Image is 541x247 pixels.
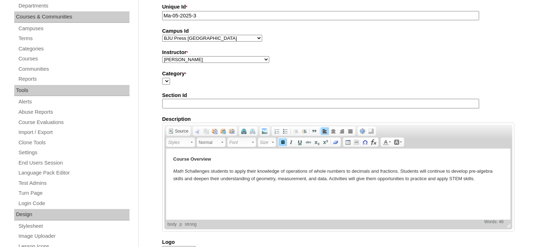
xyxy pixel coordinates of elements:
a: Paste [211,127,219,135]
a: Insert Equation [369,138,378,146]
span: Styles [168,138,190,147]
label: Instructor [162,49,514,57]
a: Background Color [392,138,403,146]
a: Justify [346,127,355,135]
a: Add Image [260,127,269,135]
iframe: Rich Text Editor, Description [166,149,510,220]
a: Departments [18,1,129,10]
a: End Users Session [18,159,129,167]
a: Unlink [248,127,257,135]
a: Show Blocks [367,127,375,135]
a: Campuses [18,24,129,33]
a: Paste as plain text [219,127,228,135]
label: Campus Id [162,27,514,35]
span: Font [229,138,251,147]
a: Test Admins [18,179,129,188]
a: Table [344,138,352,146]
a: Align Left [320,127,329,135]
a: Bold [279,138,287,146]
a: strong element [183,221,198,227]
a: Block Quote [310,127,319,135]
a: Align Right [338,127,346,135]
span: Size [260,138,271,147]
a: Copy [202,127,211,135]
label: Section Id [162,92,514,99]
a: Courses [18,54,129,63]
a: Course Evaluations [18,118,129,127]
a: Text Color [381,138,392,146]
a: Remove Format [332,138,340,146]
a: Italic [287,138,296,146]
a: Font [227,138,256,147]
a: Paste from Word [228,127,236,135]
label: Logo [162,238,514,246]
a: Settings [18,148,129,157]
span: Source [174,128,189,134]
a: body element [166,221,178,227]
span: Normal [199,138,220,147]
label: Description [162,116,514,123]
a: Styles [166,138,195,147]
a: Clone Tools [18,138,129,147]
a: Normal [197,138,226,147]
a: Underline [296,138,304,146]
a: Maximize [358,127,367,135]
a: Insert Horizontal Line [352,138,361,146]
a: Superscript [321,138,330,146]
div: Design [14,209,129,220]
a: Source [167,127,190,135]
a: Import / Export [18,128,129,137]
label: Category [162,70,514,78]
a: Image Uploader [18,232,129,241]
a: Insert/Remove Numbered List [272,127,281,135]
a: Categories [18,44,129,53]
a: Abuse Reports [18,108,129,117]
a: Stylesheet [18,222,129,231]
a: Language Pack Editor [18,168,129,177]
a: Turn Page [18,189,129,198]
a: Insert/Remove Bulleted List [281,127,290,135]
a: Cut [193,127,202,135]
div: Tools [14,85,129,96]
a: Increase Indent [300,127,308,135]
div: Courses & Communities [14,11,129,23]
a: Terms [18,34,129,43]
span: Words: 46 [483,219,505,224]
a: Subscript [313,138,321,146]
a: Reports [18,75,129,84]
div: Statistics [483,219,505,224]
a: Link [240,127,248,135]
a: Insert Special Character [361,138,369,146]
span: Resize [502,223,510,227]
a: Strike Through [304,138,313,146]
label: Unique Id [162,3,514,11]
a: Center [329,127,338,135]
a: Login Code [18,199,129,208]
a: Size [258,138,276,147]
a: Alerts [18,97,129,106]
a: p element [178,221,184,227]
a: Decrease Indent [291,127,300,135]
a: Communities [18,65,129,74]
